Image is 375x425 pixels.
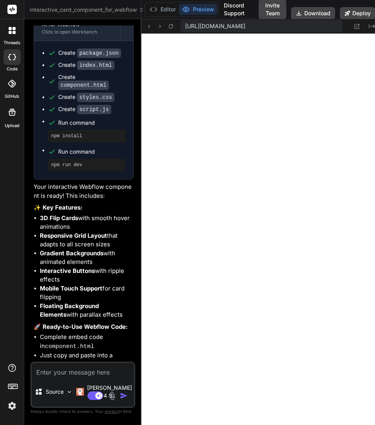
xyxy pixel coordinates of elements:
[87,384,132,400] p: [PERSON_NAME] 4 S..
[40,284,134,302] li: for card flipping
[40,351,134,369] li: Just copy and paste into a Webflow Embed element
[58,148,125,156] span: Run command
[40,302,100,319] strong: Floating Background Elements
[46,388,64,396] p: Source
[77,105,111,114] code: script.js
[146,4,179,15] button: Editor
[40,302,134,319] li: with parallax effects
[77,93,114,102] code: styles.css
[58,105,111,113] div: Create
[58,73,125,89] div: Create
[51,133,122,139] pre: npm install
[108,391,117,400] img: attachment
[30,6,144,14] span: interactive_card_component_for_webflow
[185,22,245,30] span: [URL][DOMAIN_NAME]
[58,61,114,69] div: Create
[51,162,122,168] pre: npm run dev
[7,66,18,72] label: code
[40,232,107,239] strong: Responsive Grid Layout
[58,119,125,127] span: Run command
[34,323,128,330] strong: 🚀 Ready-to-Use Webflow Code:
[40,267,134,284] li: with ripple effects
[77,48,121,58] code: package.json
[42,29,112,35] div: Click to open Workbench
[5,93,19,100] label: GitHub
[5,122,20,129] label: Upload
[120,392,128,400] img: icon
[66,389,73,395] img: Pick Models
[40,214,134,231] li: with smooth hover animations
[58,49,121,57] div: Create
[58,93,114,101] div: Create
[105,409,119,414] span: privacy
[45,343,94,350] code: component.html
[5,399,19,412] img: settings
[4,39,20,46] label: threads
[40,231,134,249] li: that adapts to all screen sizes
[77,61,114,70] code: index.html
[30,408,135,415] p: Always double-check its answers. Your in Bind
[40,249,134,267] li: with animated elements
[40,285,102,292] strong: Mobile Touch Support
[179,4,217,15] button: Preview
[40,333,134,351] li: Complete embed code in
[40,267,95,274] strong: Interactive Buttons
[76,388,84,396] img: Claude 4 Sonnet
[58,81,109,90] code: component.html
[34,183,134,200] p: Your interactive Webflow component is ready! This includes:
[40,249,104,257] strong: Gradient Backgrounds
[34,204,82,211] strong: ✨ Key Features:
[291,7,335,20] button: Download
[40,214,78,222] strong: 3D Flip Cards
